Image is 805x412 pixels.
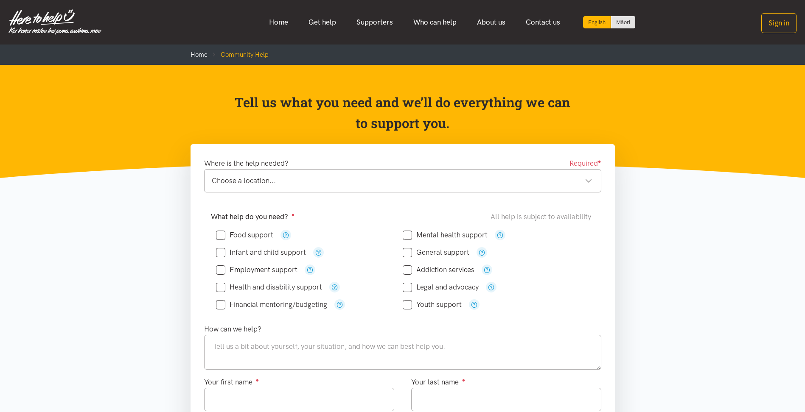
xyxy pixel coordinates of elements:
[583,16,611,28] div: Current language
[216,301,327,308] label: Financial mentoring/budgeting
[403,249,469,256] label: General support
[234,92,571,134] p: Tell us what you need and we’ll do everything we can to support you.
[259,13,298,31] a: Home
[208,50,269,60] li: Community Help
[211,211,295,223] label: What help do you need?
[8,9,101,35] img: Home
[467,13,516,31] a: About us
[403,266,474,273] label: Addiction services
[598,158,601,164] sup: ●
[216,284,322,291] label: Health and disability support
[611,16,635,28] a: Switch to Te Reo Māori
[491,211,595,223] div: All help is subject to availability
[204,376,259,388] label: Your first name
[191,51,208,58] a: Home
[569,158,601,169] span: Required
[216,231,273,239] label: Food support
[346,13,403,31] a: Supporters
[204,158,289,169] label: Where is the help needed?
[298,13,346,31] a: Get help
[216,266,297,273] label: Employment support
[403,13,467,31] a: Who can help
[403,231,488,239] label: Mental health support
[292,212,295,218] sup: ●
[216,249,306,256] label: Infant and child support
[411,376,466,388] label: Your last name
[403,301,462,308] label: Youth support
[583,16,636,28] div: Language toggle
[761,13,797,33] button: Sign in
[403,284,479,291] label: Legal and advocacy
[462,377,466,383] sup: ●
[516,13,570,31] a: Contact us
[212,175,592,187] div: Choose a location...
[204,323,261,335] label: How can we help?
[256,377,259,383] sup: ●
